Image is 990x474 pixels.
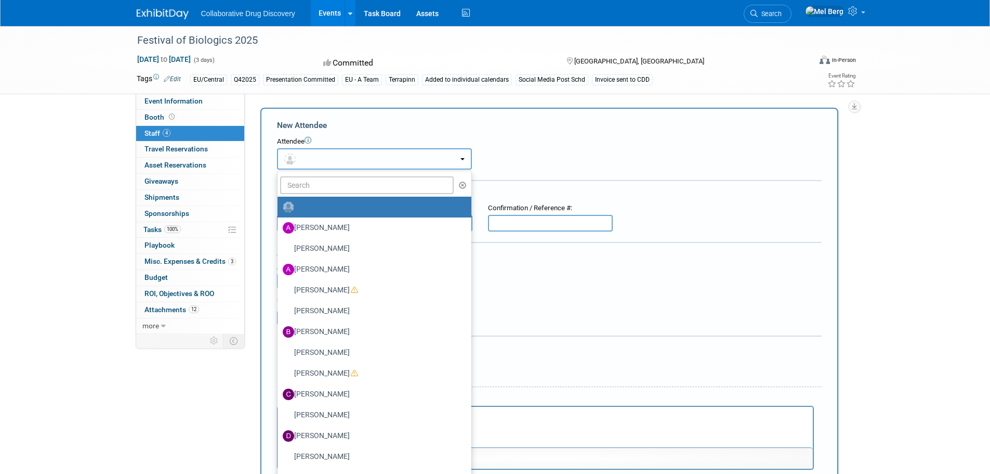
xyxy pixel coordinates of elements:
[136,318,244,334] a: more
[283,240,461,257] label: [PERSON_NAME]
[144,145,208,153] span: Travel Reservations
[516,74,588,85] div: Social Media Post Schd
[283,428,461,444] label: [PERSON_NAME]
[136,206,244,222] a: Sponsorships
[283,344,461,361] label: [PERSON_NAME]
[137,73,181,85] td: Tags
[136,174,244,189] a: Giveaways
[758,10,782,18] span: Search
[164,225,181,233] span: 100%
[283,282,461,299] label: [PERSON_NAME]
[189,305,199,313] span: 12
[574,57,704,65] span: [GEOGRAPHIC_DATA], [GEOGRAPHIC_DATA]
[136,190,244,206] a: Shipments
[136,254,244,270] a: Misc. Expenses & Credits3
[283,430,294,442] img: D.jpg
[144,177,178,185] span: Giveaways
[144,273,168,281] span: Budget
[283,407,461,424] label: [PERSON_NAME]
[144,257,236,265] span: Misc. Expenses & Credits
[320,54,550,72] div: Committed
[136,286,244,302] a: ROI, Objectives & ROO
[144,97,203,105] span: Event Information
[223,334,244,348] td: Toggle Event Tabs
[283,261,461,278] label: [PERSON_NAME]
[144,241,175,249] span: Playbook
[283,201,294,213] img: Unassigned-User-Icon.png
[283,264,294,275] img: A.jpg
[164,75,181,83] a: Edit
[422,74,512,85] div: Added to individual calendars
[163,129,170,137] span: 4
[280,176,454,194] input: Search
[820,56,830,64] img: Format-Inperson.png
[136,142,244,157] a: Travel Reservations
[144,129,170,137] span: Staff
[159,55,169,63] span: to
[749,54,856,70] div: Event Format
[190,74,227,85] div: EU/Central
[805,6,844,17] img: Mel Berg
[144,289,214,298] span: ROI, Objectives & ROO
[283,449,461,465] label: [PERSON_NAME]
[283,365,461,382] label: [PERSON_NAME]
[386,74,418,85] div: Terrapinn
[342,74,382,85] div: EU - A Team
[592,74,653,85] div: Invoice sent to CDD
[134,31,795,50] div: Festival of Biologics 2025
[136,302,244,318] a: Attachments12
[263,74,338,85] div: Presentation Committed
[136,126,244,142] a: Staff4
[488,203,613,213] div: Confirmation / Reference #:
[283,326,294,338] img: B.jpg
[136,222,244,238] a: Tasks100%
[283,324,461,340] label: [PERSON_NAME]
[205,334,223,348] td: Personalize Event Tab Strip
[827,73,855,79] div: Event Rating
[144,113,177,121] span: Booth
[283,220,461,236] label: [PERSON_NAME]
[831,56,856,64] div: In-Person
[744,5,791,23] a: Search
[143,225,181,234] span: Tasks
[136,238,244,253] a: Playbook
[137,9,189,19] img: ExhibitDay
[278,407,813,447] iframe: Rich Text Area
[136,270,244,286] a: Budget
[144,305,199,314] span: Attachments
[201,9,295,18] span: Collaborative Drug Discovery
[283,386,461,403] label: [PERSON_NAME]
[283,222,294,234] img: A.jpg
[167,113,177,121] span: Booth not reserved yet
[277,188,822,198] div: Registration / Ticket Info (optional)
[283,303,461,319] label: [PERSON_NAME]
[277,120,822,131] div: New Attendee
[144,209,189,217] span: Sponsorships
[136,94,244,109] a: Event Information
[136,158,244,173] a: Asset Reservations
[283,389,294,400] img: C.jpg
[277,137,822,147] div: Attendee
[231,74,259,85] div: Q42025
[193,57,215,63] span: (3 days)
[277,251,822,261] div: Cost:
[228,258,236,265] span: 3
[144,193,179,201] span: Shipments
[277,394,814,404] div: Notes
[277,343,822,354] div: Misc. Attachments & Notes
[144,161,206,169] span: Asset Reservations
[137,55,191,64] span: [DATE] [DATE]
[142,322,159,330] span: more
[136,110,244,125] a: Booth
